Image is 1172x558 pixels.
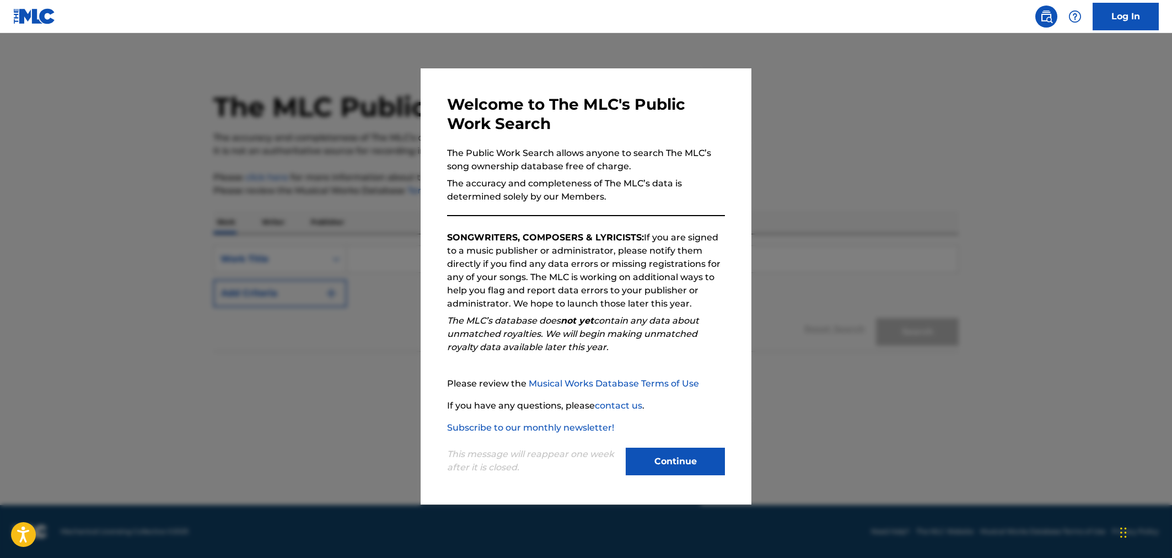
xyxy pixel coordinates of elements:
[1064,6,1086,28] div: Help
[595,400,642,411] a: contact us
[1068,10,1082,23] img: help
[529,378,699,389] a: Musical Works Database Terms of Use
[447,95,725,133] h3: Welcome to The MLC's Public Work Search
[1120,516,1127,549] div: Drag
[1093,3,1159,30] a: Log In
[447,377,725,390] p: Please review the
[447,422,614,433] a: Subscribe to our monthly newsletter!
[447,177,725,203] p: The accuracy and completeness of The MLC’s data is determined solely by our Members.
[626,448,725,475] button: Continue
[447,232,644,243] strong: SONGWRITERS, COMPOSERS & LYRICISTS:
[561,315,594,326] strong: not yet
[447,315,699,352] em: The MLC’s database does contain any data about unmatched royalties. We will begin making unmatche...
[447,448,619,474] p: This message will reappear one week after it is closed.
[1040,10,1053,23] img: search
[447,147,725,173] p: The Public Work Search allows anyone to search The MLC’s song ownership database free of charge.
[447,231,725,310] p: If you are signed to a music publisher or administrator, please notify them directly if you find ...
[447,399,725,412] p: If you have any questions, please .
[1117,505,1172,558] iframe: Chat Widget
[1035,6,1057,28] a: Public Search
[13,8,56,24] img: MLC Logo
